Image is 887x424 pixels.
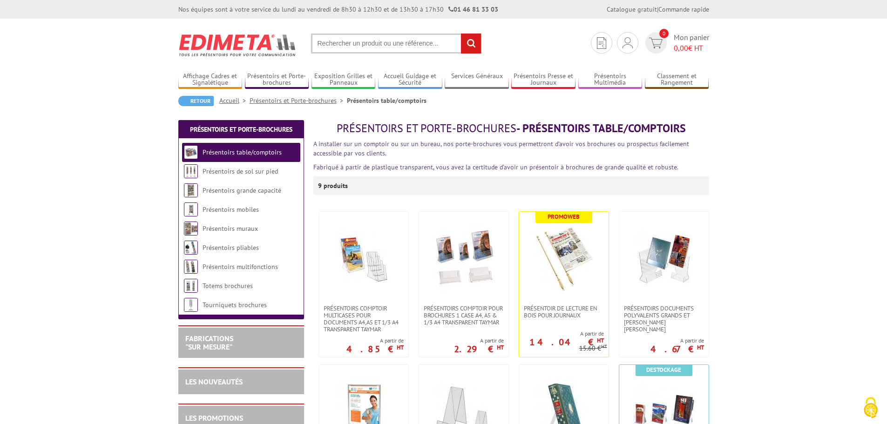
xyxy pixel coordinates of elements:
[624,305,704,333] span: Présentoirs Documents Polyvalents Grands et [PERSON_NAME] [PERSON_NAME]
[619,305,709,333] a: Présentoirs Documents Polyvalents Grands et [PERSON_NAME] [PERSON_NAME]
[454,346,504,352] p: 2.29 €
[431,226,496,291] img: PRÉSENTOIRS COMPTOIR POUR BROCHURES 1 CASE A4, A5 & 1/3 A4 TRANSPARENT taymar
[203,205,259,214] a: Présentoirs mobiles
[203,186,281,195] a: Présentoirs grande capacité
[529,339,604,345] p: 14.04 €
[184,241,198,255] img: Présentoirs pliables
[579,345,607,352] p: 15.60 €
[854,392,887,424] button: Cookies (fenêtre modale)
[597,337,604,344] sup: HT
[623,37,633,48] img: devis rapide
[313,122,709,135] h1: - Présentoirs table/comptoirs
[245,72,309,87] a: Présentoirs et Porte-brochures
[697,343,704,351] sup: HT
[497,343,504,351] sup: HT
[337,121,516,135] span: Présentoirs et Porte-brochures
[519,330,604,337] span: A partir de
[318,176,353,195] p: 9 produits
[631,226,697,291] img: Présentoirs Documents Polyvalents Grands et Petits Modèles
[184,183,198,197] img: Présentoirs grande capacité
[203,243,259,252] a: Présentoirs pliables
[674,43,688,53] span: 0,00
[659,29,669,38] span: 0
[445,72,509,87] a: Services Généraux
[607,5,709,14] div: |
[658,5,709,13] a: Commande rapide
[461,34,481,54] input: rechercher
[319,305,408,333] a: Présentoirs comptoir multicases POUR DOCUMENTS A4,A5 ET 1/3 A4 TRANSPARENT TAYMAR
[424,305,504,326] span: PRÉSENTOIRS COMPTOIR POUR BROCHURES 1 CASE A4, A5 & 1/3 A4 TRANSPARENT taymar
[203,167,278,175] a: Présentoirs de sol sur pied
[643,32,709,54] a: devis rapide 0 Mon panier 0,00€ HT
[601,343,607,350] sup: HT
[178,72,243,87] a: Affichage Cadres et Signalétique
[203,282,253,290] a: Totems brochures
[184,298,198,312] img: Tourniquets brochures
[184,202,198,216] img: Présentoirs mobiles
[203,262,278,271] a: Présentoirs multifonctions
[250,96,347,105] a: Présentoirs et Porte-brochures
[219,96,250,105] a: Accueil
[203,224,258,233] a: Présentoirs muraux
[578,72,643,87] a: Présentoirs Multimédia
[203,301,267,309] a: Tourniquets brochures
[519,305,609,319] a: Présentoir de lecture en bois pour journaux
[378,72,442,87] a: Accueil Guidage et Sécurité
[347,96,427,105] li: Présentoirs table/comptoirs
[311,72,376,87] a: Exposition Grilles et Panneaux
[324,305,404,333] span: Présentoirs comptoir multicases POUR DOCUMENTS A4,A5 ET 1/3 A4 TRANSPARENT TAYMAR
[650,337,704,344] span: A partir de
[184,222,198,236] img: Présentoirs muraux
[346,337,404,344] span: A partir de
[190,125,292,134] a: Présentoirs et Porte-brochures
[548,213,580,221] b: Promoweb
[649,38,663,48] img: devis rapide
[313,163,678,171] font: Fabriqué à partir de plastique transparent, vous avez la certitude d’avoir un présentoir à brochu...
[859,396,882,419] img: Cookies (fenêtre modale)
[184,279,198,293] img: Totems brochures
[524,305,604,319] span: Présentoir de lecture en bois pour journaux
[531,226,596,291] img: Présentoir de lecture en bois pour journaux
[419,305,508,326] a: PRÉSENTOIRS COMPTOIR POUR BROCHURES 1 CASE A4, A5 & 1/3 A4 TRANSPARENT taymar
[185,377,243,386] a: LES NOUVEAUTÉS
[650,346,704,352] p: 4.67 €
[203,148,282,156] a: Présentoirs table/comptoirs
[184,164,198,178] img: Présentoirs de sol sur pied
[184,260,198,274] img: Présentoirs multifonctions
[397,343,404,351] sup: HT
[454,337,504,344] span: A partir de
[178,96,214,106] a: Retour
[448,5,498,13] strong: 01 46 81 33 03
[597,37,606,49] img: devis rapide
[331,226,396,291] img: Présentoirs comptoir multicases POUR DOCUMENTS A4,A5 ET 1/3 A4 TRANSPARENT TAYMAR
[646,366,681,374] b: Destockage
[607,5,657,13] a: Catalogue gratuit
[178,28,297,62] img: Edimeta
[184,145,198,159] img: Présentoirs table/comptoirs
[313,140,689,157] font: A installer sur un comptoir ou sur un bureau, nos porte-brochures vous permettront d’avoir vos br...
[674,43,709,54] span: € HT
[346,346,404,352] p: 4.85 €
[645,72,709,87] a: Classement et Rangement
[511,72,576,87] a: Présentoirs Presse et Journaux
[185,413,243,423] a: LES PROMOTIONS
[178,5,498,14] div: Nos équipes sont à votre service du lundi au vendredi de 8h30 à 12h30 et de 13h30 à 17h30
[185,334,233,351] a: FABRICATIONS"Sur Mesure"
[674,32,709,54] span: Mon panier
[311,34,481,54] input: Rechercher un produit ou une référence...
